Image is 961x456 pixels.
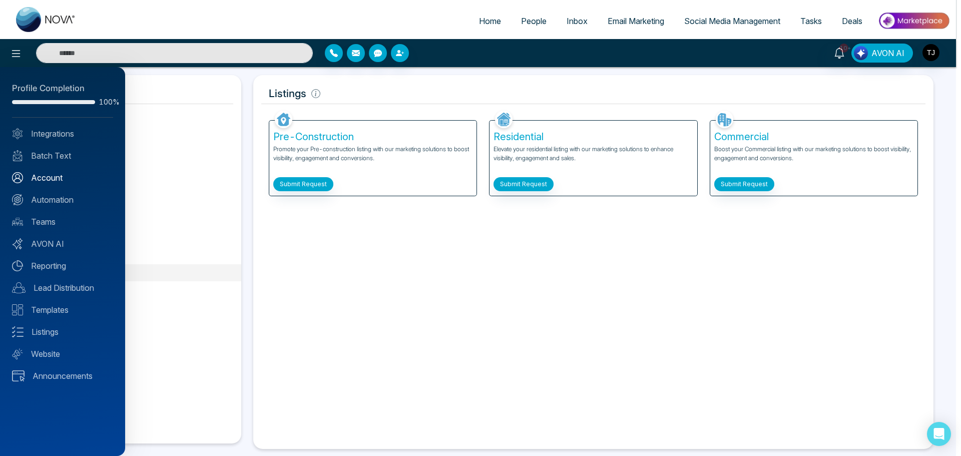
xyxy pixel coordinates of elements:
[12,194,23,205] img: Automation.svg
[99,99,113,106] span: 100%
[12,128,113,140] a: Integrations
[12,216,113,228] a: Teams
[12,238,23,249] img: Avon-AI.svg
[12,150,113,162] a: Batch Text
[12,238,113,250] a: AVON AI
[12,370,113,382] a: Announcements
[12,282,113,294] a: Lead Distribution
[12,172,23,183] img: Account.svg
[12,304,113,316] a: Templates
[12,194,113,206] a: Automation
[12,304,23,315] img: Templates.svg
[12,260,23,271] img: Reporting.svg
[12,150,23,161] img: batch_text_white.png
[12,348,113,360] a: Website
[927,422,951,446] div: Open Intercom Messenger
[12,260,113,272] a: Reporting
[12,326,24,337] img: Listings.svg
[12,128,23,139] img: Integrated.svg
[12,172,113,184] a: Account
[12,348,23,359] img: Website.svg
[12,82,113,95] div: Profile Completion
[12,370,25,381] img: announcements.svg
[12,282,26,293] img: Lead-dist.svg
[12,216,23,227] img: team.svg
[12,326,113,338] a: Listings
